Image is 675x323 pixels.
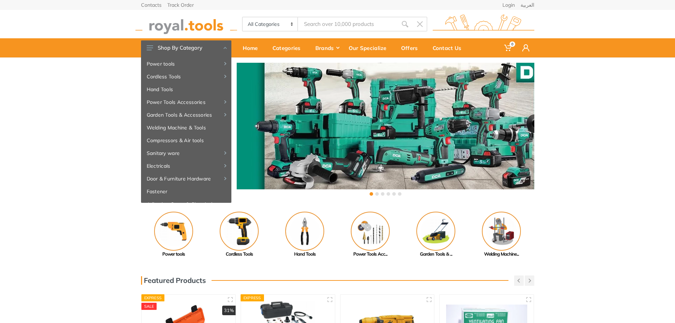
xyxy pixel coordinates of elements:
a: Power tools [141,57,231,70]
a: 0 [499,38,517,57]
a: Welding Machine... [469,212,534,258]
a: Cordless Tools [141,70,231,83]
a: العربية [521,2,534,7]
a: Adhesive, Spray & Chemical [141,198,231,211]
div: Hand Tools [272,251,338,258]
img: Royal - Hand Tools [285,212,324,251]
select: Category [243,17,298,31]
img: Royal - Garden Tools & Accessories [416,212,455,251]
div: Offers [396,40,428,55]
a: Sanitary ware [141,147,231,160]
a: Contact Us [428,38,471,57]
a: Offers [396,38,428,57]
img: royal.tools Logo [135,15,237,34]
div: Power Tools Acc... [338,251,403,258]
div: Our Specialize [344,40,396,55]
div: Categories [268,40,310,55]
div: Express [141,294,165,301]
img: Royal - Power Tools Accessories [351,212,390,251]
div: Power tools [141,251,207,258]
span: 0 [510,41,515,47]
a: Hand Tools [141,83,231,96]
div: Contact Us [428,40,471,55]
button: Shop By Category [141,40,231,55]
h3: Featured Products [141,276,206,285]
div: Home [238,40,268,55]
a: Power tools [141,212,207,258]
a: Power Tools Accessories [141,96,231,108]
input: Site search [298,17,397,32]
img: royal.tools Logo [433,15,534,34]
div: Express [241,294,264,301]
a: Login [502,2,515,7]
a: Our Specialize [344,38,396,57]
div: Cordless Tools [207,251,272,258]
img: Royal - Welding Machine & Tools [482,212,521,251]
a: Electricals [141,160,231,172]
a: Cordless Tools [207,212,272,258]
a: Garden Tools & Accessories [141,108,231,121]
a: Welding Machine & Tools [141,121,231,134]
a: Contacts [141,2,162,7]
a: Categories [268,38,310,57]
a: Hand Tools [272,212,338,258]
img: Royal - Power tools [154,212,193,251]
a: Home [238,38,268,57]
a: Power Tools Acc... [338,212,403,258]
img: Royal - Cordless Tools [220,212,259,251]
div: Garden Tools & ... [403,251,469,258]
div: Brands [310,40,344,55]
div: Welding Machine... [469,251,534,258]
a: Fastener [141,185,231,198]
a: Track Order [167,2,194,7]
div: SALE [141,303,157,310]
a: Garden Tools & ... [403,212,469,258]
div: 31% [222,306,236,316]
a: Door & Furniture Hardware [141,172,231,185]
a: Compressors & Air tools [141,134,231,147]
